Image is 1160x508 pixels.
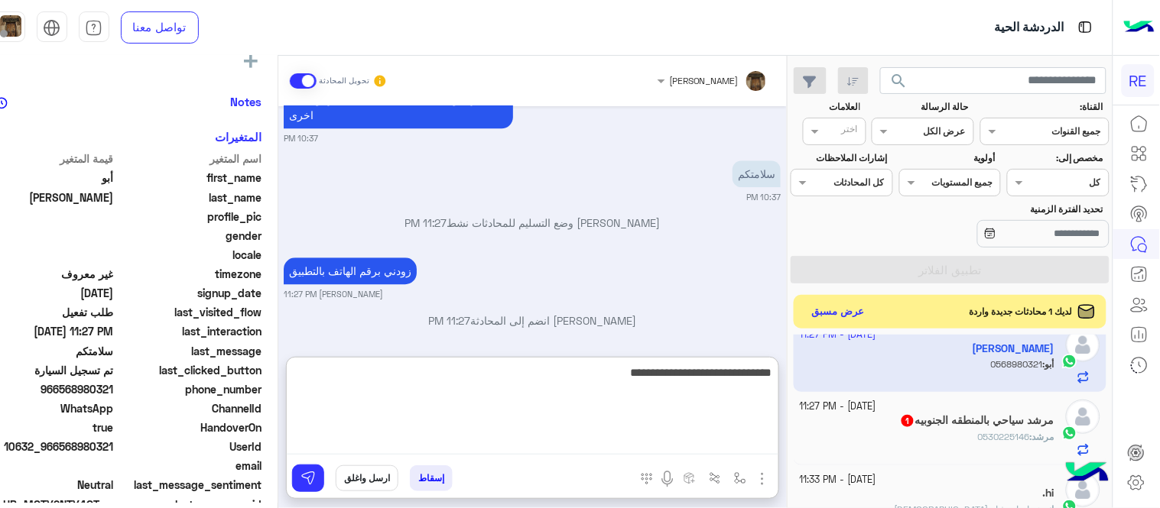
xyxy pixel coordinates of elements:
[231,95,262,108] h6: Notes
[284,288,383,300] small: [PERSON_NAME] 11:27 PM
[970,305,1073,319] span: لديك 1 محادثات جديدة واردة
[79,11,109,44] a: tab
[319,75,369,87] small: تحويل المحادثة
[116,477,262,493] span: last_message_sentiment
[116,343,262,359] span: last_message
[978,431,1030,442] span: 0530225146
[1032,431,1054,442] span: مرشد
[1061,447,1114,500] img: hulul-logo.png
[702,465,727,490] button: Trigger scenario
[301,471,316,486] img: send message
[1076,18,1095,37] img: tab
[658,470,677,488] img: send voice note
[116,247,262,263] span: locale
[901,151,996,165] label: أولوية
[1043,487,1054,500] h5: .hi
[746,191,781,203] small: 10:37 PM
[284,86,513,128] p: 29/9/2025, 10:37 PM
[753,470,772,488] img: send attachment
[116,189,262,205] span: last_name
[116,381,262,397] span: phone_number
[405,216,447,229] span: 11:27 PM
[995,18,1064,38] p: الدردشة الحية
[116,323,262,339] span: last_interaction
[428,314,470,327] span: 11:27 PM
[709,472,721,484] img: Trigger scenario
[684,472,696,484] img: create order
[727,465,752,490] button: select flow
[901,202,1103,216] label: تحديد الفترة الزمنية
[116,400,262,416] span: ChannelId
[284,257,417,284] p: 29/9/2025, 11:27 PM
[116,209,262,225] span: profile_pic
[43,19,60,37] img: tab
[116,150,262,167] span: اسم المتغير
[116,458,262,474] span: email
[669,75,739,86] span: [PERSON_NAME]
[1122,64,1155,97] div: RE
[791,256,1110,283] button: تطبيق الفلاتر
[410,465,453,491] button: إسقاط
[85,19,102,37] img: tab
[116,419,262,435] span: HandoverOn
[641,473,653,485] img: make a call
[116,170,262,186] span: first_name
[842,122,860,140] div: اختر
[677,465,702,490] button: create order
[793,151,888,165] label: إشارات الملاحظات
[1066,400,1100,434] img: defaultAdmin.png
[116,285,262,301] span: signup_date
[1030,431,1054,442] b: :
[116,266,262,282] span: timezone
[116,228,262,244] span: gender
[874,100,969,114] label: حالة الرسالة
[982,100,1103,114] label: القناة:
[336,465,398,491] button: ارسل واغلق
[116,304,262,320] span: last_visited_flow
[880,67,918,100] button: search
[900,414,1054,427] h5: مرشد سياحي بالمنطقه الجنوبيه
[116,362,262,378] span: last_clicked_button
[800,473,876,487] small: [DATE] - 11:33 PM
[121,11,199,44] a: تواصل معنا
[284,215,781,231] p: [PERSON_NAME] وضع التسليم للمحادثات نشط
[216,130,262,144] h6: المتغيرات
[284,312,781,328] p: [PERSON_NAME] انضم إلى المحادثة
[902,415,914,427] span: 1
[734,472,746,484] img: select flow
[116,438,262,455] span: UserId
[1124,11,1155,44] img: Logo
[889,72,908,90] span: search
[1062,425,1077,441] img: WhatsApp
[1009,151,1103,165] label: مخصص إلى:
[733,160,781,187] p: 29/9/2025, 10:37 PM
[805,301,871,323] button: عرض مسبق
[793,100,861,114] label: العلامات
[800,400,876,414] small: [DATE] - 11:27 PM
[284,132,318,144] small: 10:37 PM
